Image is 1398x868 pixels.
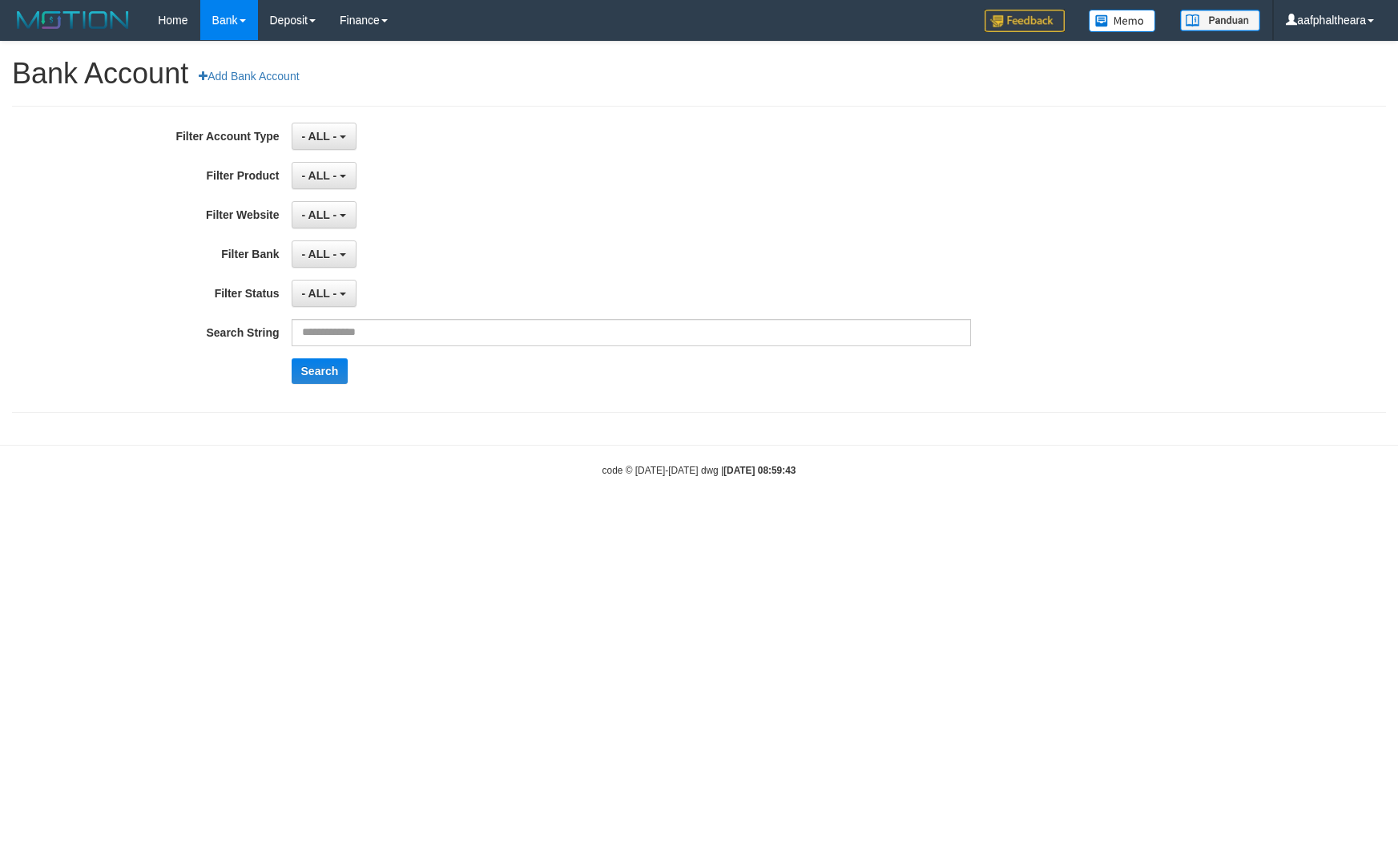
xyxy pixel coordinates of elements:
img: Feedback.jpg [985,10,1065,32]
button: - ALL - [292,123,357,150]
strong: [DATE] 08:59:43 [723,465,796,476]
span: - ALL - [302,208,337,221]
span: - ALL - [302,169,337,182]
button: - ALL - [292,280,357,307]
img: MOTION_logo.png [12,8,134,32]
button: Search [292,358,348,384]
h1: Bank Account [12,58,1386,90]
button: - ALL - [292,201,357,228]
img: panduan.png [1180,10,1260,31]
img: Button%20Memo.svg [1089,10,1156,32]
button: - ALL - [292,162,357,189]
span: - ALL - [302,248,337,260]
button: - ALL - [292,240,357,268]
span: - ALL - [302,287,337,300]
a: Add Bank Account [188,63,309,90]
small: code © [DATE]-[DATE] dwg | [602,465,796,476]
span: - ALL - [302,130,337,143]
